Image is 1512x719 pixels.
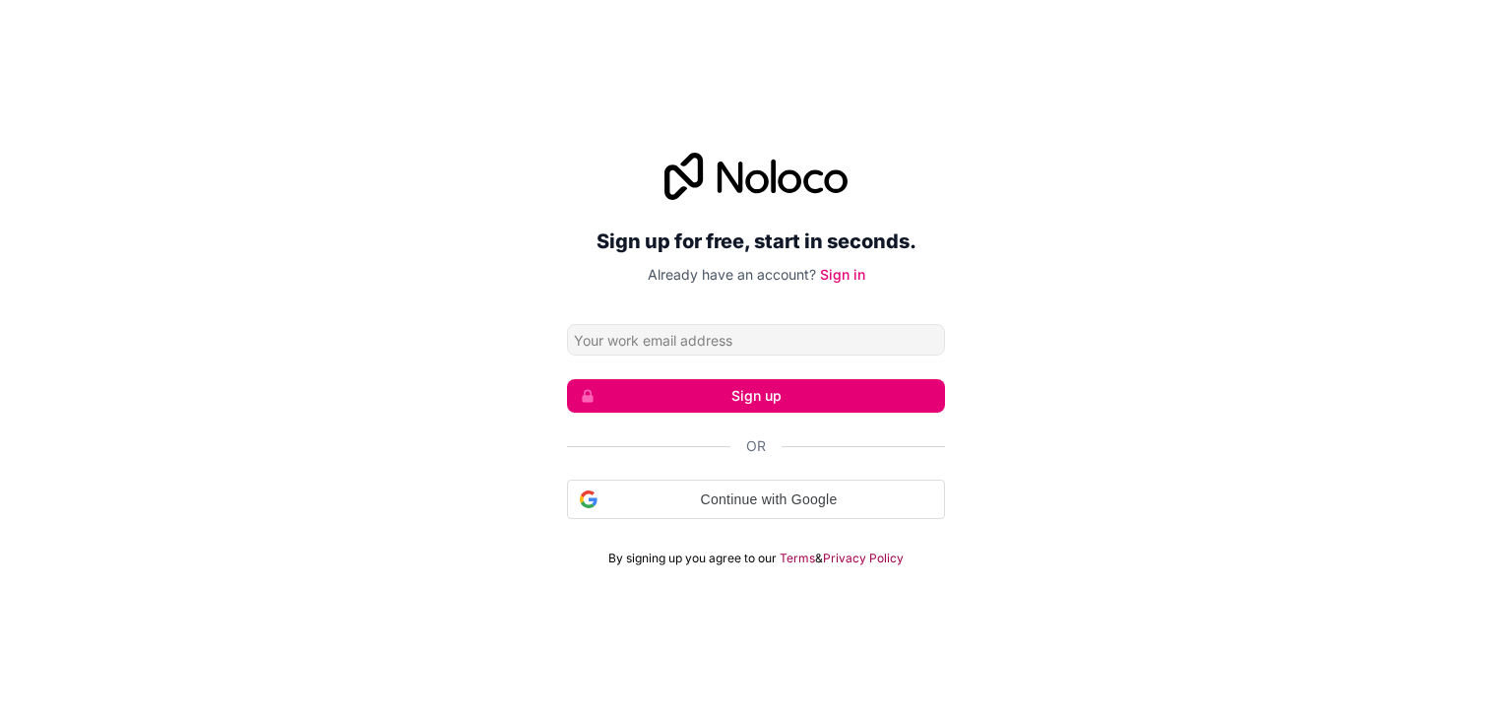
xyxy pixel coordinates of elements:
[780,551,815,566] a: Terms
[608,551,777,566] span: By signing up you agree to our
[815,551,823,566] span: &
[823,551,904,566] a: Privacy Policy
[567,379,945,413] button: Sign up
[648,266,816,283] span: Already have an account?
[746,436,766,456] span: Or
[820,266,865,283] a: Sign in
[605,490,932,510] span: Continue with Google
[567,324,945,356] input: Email address
[567,224,945,259] h2: Sign up for free, start in seconds.
[567,480,945,519] div: Continue with Google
